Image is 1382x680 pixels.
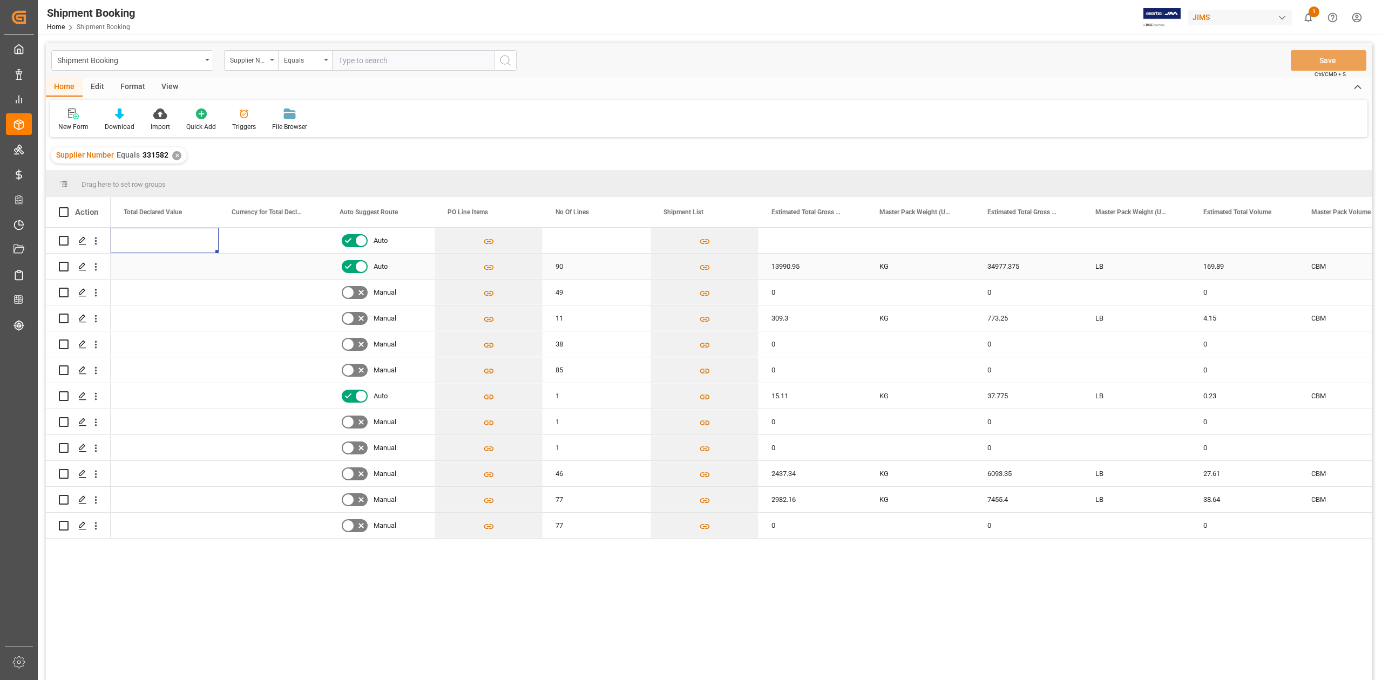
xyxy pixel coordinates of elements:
span: Master Pack Weight (UOM) Conversion [1095,208,1168,216]
div: KG [866,254,974,279]
div: 309.3 [758,305,866,331]
div: Triggers [232,122,256,132]
span: Master Pack Weight (UOM) [879,208,952,216]
div: 7455.4 [974,487,1082,512]
span: 1 [1309,6,1319,17]
div: Home [46,78,83,97]
span: Auto Suggest Route [340,208,398,216]
div: KG [866,461,974,486]
span: Manual [374,306,396,331]
div: 49 [543,280,651,305]
div: KG [866,383,974,409]
button: Save [1291,50,1366,71]
span: PO Line Items [448,208,488,216]
div: View [153,78,186,97]
div: 77 [543,487,651,512]
div: 0 [974,409,1082,434]
div: 0 [1190,513,1298,538]
div: New Form [58,122,89,132]
div: 77 [543,513,651,538]
input: Type to search [332,50,494,71]
div: 0.23 [1190,383,1298,409]
div: LB [1082,383,1190,409]
span: Estimated Total Gross Weight [771,208,844,216]
div: Press SPACE to select this row. [46,487,111,513]
span: Manual [374,513,396,538]
div: 1 [543,383,651,409]
div: 0 [1190,357,1298,383]
span: Shipment List [663,208,703,216]
div: 15.11 [758,383,866,409]
div: 0 [758,435,866,460]
div: Equals [284,53,321,65]
span: Manual [374,280,396,305]
button: show 1 new notifications [1296,5,1320,30]
div: Shipment Booking [47,5,135,21]
div: 6093.35 [974,461,1082,486]
span: Manual [374,436,396,460]
div: 0 [974,280,1082,305]
div: 0 [758,280,866,305]
div: 11 [543,305,651,331]
div: ✕ [172,151,181,160]
div: KG [866,305,974,331]
div: LB [1082,487,1190,512]
div: Press SPACE to select this row. [46,409,111,435]
div: Press SPACE to select this row. [46,383,111,409]
span: Auto [374,228,388,253]
div: 0 [758,513,866,538]
span: Manual [374,461,396,486]
span: Estimated Total Gross Weight (conversion) [987,208,1060,216]
div: 0 [758,409,866,434]
div: 0 [1190,331,1298,357]
div: 4.15 [1190,305,1298,331]
div: 13990.95 [758,254,866,279]
span: Supplier Number [56,151,114,159]
div: Press SPACE to select this row. [46,461,111,487]
div: LB [1082,254,1190,279]
span: No Of Lines [555,208,589,216]
button: open menu [51,50,213,71]
div: Download [105,122,134,132]
div: 169.89 [1190,254,1298,279]
div: Press SPACE to select this row. [46,435,111,461]
div: Edit [83,78,112,97]
span: Manual [374,358,396,383]
span: Auto [374,254,388,279]
div: 0 [974,513,1082,538]
span: Estimated Total Volume [1203,208,1271,216]
div: 0 [1190,280,1298,305]
div: File Browser [272,122,307,132]
div: 38 [543,331,651,357]
div: Shipment Booking [57,53,201,66]
button: JIMS [1188,7,1296,28]
div: 0 [758,357,866,383]
div: Import [151,122,170,132]
div: Press SPACE to select this row. [46,357,111,383]
div: LB [1082,461,1190,486]
div: 2437.34 [758,461,866,486]
div: 0 [974,435,1082,460]
span: Manual [374,410,396,434]
div: 0 [974,357,1082,383]
div: 38.64 [1190,487,1298,512]
span: Total Declared Value [124,208,182,216]
div: JIMS [1188,10,1292,25]
div: Press SPACE to select this row. [46,331,111,357]
div: Press SPACE to select this row. [46,513,111,539]
button: Help Center [1320,5,1345,30]
div: Action [75,207,98,217]
div: Press SPACE to select this row. [46,305,111,331]
div: 85 [543,357,651,383]
span: Equals [117,151,140,159]
span: Currency for Total Declared Value [232,208,304,216]
span: Ctrl/CMD + S [1315,70,1346,78]
span: Drag here to set row groups [82,180,166,188]
div: 0 [1190,409,1298,434]
div: 2982.16 [758,487,866,512]
div: Format [112,78,153,97]
img: Exertis%20JAM%20-%20Email%20Logo.jpg_1722504956.jpg [1143,8,1181,27]
button: open menu [224,50,278,71]
span: Manual [374,487,396,512]
span: Manual [374,332,396,357]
